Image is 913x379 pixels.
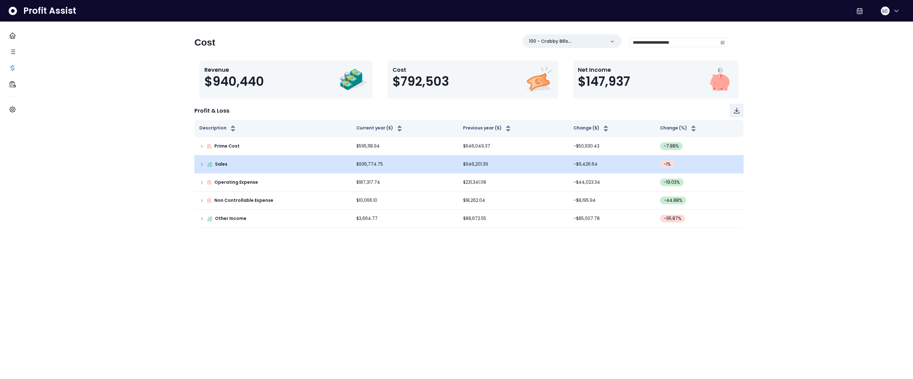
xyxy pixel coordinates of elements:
button: Change ($) [574,125,610,132]
td: $3,664.77 [351,210,458,228]
button: Download [730,104,744,117]
p: Non Controllable Expense [214,197,273,204]
span: -19.03 % [664,179,680,186]
td: $646,049.37 [458,137,568,155]
button: Previous year ($) [463,125,512,132]
span: LC [882,8,888,14]
td: $187,317.74 [351,173,458,192]
td: $936,774.75 [351,155,458,173]
img: Revenue [339,66,368,94]
td: $10,066.10 [351,192,458,210]
td: $595,118.94 [351,137,458,155]
p: Other Income [215,215,247,222]
td: $946,201.39 [458,155,568,173]
p: Profit & Loss [194,106,229,115]
svg: calendar [720,40,725,45]
button: Change (%) [660,125,697,132]
td: $18,262.04 [458,192,568,210]
td: $231,341.08 [458,173,568,192]
td: -$8,195.94 [569,192,655,210]
span: $940,440 [204,74,264,89]
td: -$50,930.43 [569,137,655,155]
td: -$44,023.34 [569,173,655,192]
p: Sales [215,161,227,168]
p: Cost [393,66,449,74]
p: Prime Cost [214,143,240,149]
span: Profit Assist [23,5,76,17]
span: $792,503 [393,74,449,89]
p: Net Income [578,66,630,74]
td: $88,672.55 [458,210,568,228]
p: Revenue [204,66,264,74]
td: -$85,007.78 [569,210,655,228]
span: $147,937 [578,74,630,89]
p: Operating Expense [214,179,258,186]
img: Cost [525,66,553,94]
img: Net Income [705,66,734,94]
span: -95.87 % [664,215,681,222]
span: -7.88 % [664,143,679,149]
button: Current year ($) [356,125,403,132]
button: Description [199,125,237,132]
h2: Cost [194,37,215,48]
p: 100 - Crabby Bills [GEOGRAPHIC_DATA](R365) [529,38,605,45]
td: -$9,426.64 [569,155,655,173]
span: -44.88 % [664,197,682,204]
span: -1 % [664,161,671,168]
